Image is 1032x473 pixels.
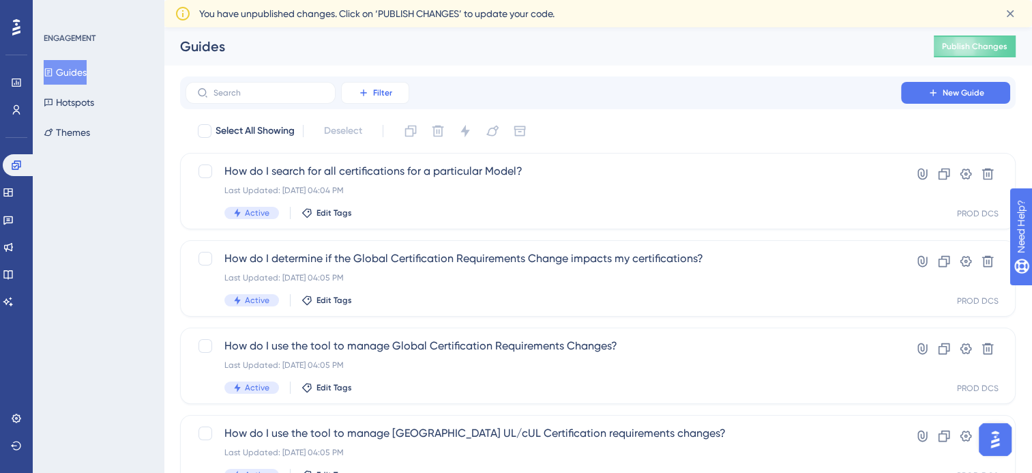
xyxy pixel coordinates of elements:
[957,383,999,394] div: PROD DCS
[224,163,862,180] span: How do I search for all certifications for a particular Model?
[341,82,409,104] button: Filter
[224,250,862,267] span: How do I determine if the Global Certification Requirements Change impacts my certifications?
[245,382,269,393] span: Active
[44,90,94,115] button: Hotspots
[316,382,352,393] span: Edit Tags
[942,41,1007,52] span: Publish Changes
[224,185,862,196] div: Last Updated: [DATE] 04:04 PM
[301,207,352,218] button: Edit Tags
[199,5,555,22] span: You have unpublished changes. Click on ‘PUBLISH CHANGES’ to update your code.
[245,207,269,218] span: Active
[957,296,999,306] div: PROD DCS
[44,120,90,145] button: Themes
[324,123,362,139] span: Deselect
[943,87,984,98] span: New Guide
[224,272,862,283] div: Last Updated: [DATE] 04:05 PM
[213,88,324,98] input: Search
[224,338,862,354] span: How do I use the tool to manage Global Certification Requirements Changes?
[245,295,269,306] span: Active
[957,208,999,219] div: PROD DCS
[373,87,392,98] span: Filter
[301,295,352,306] button: Edit Tags
[312,119,374,143] button: Deselect
[180,37,900,56] div: Guides
[44,33,95,44] div: ENGAGEMENT
[224,447,862,458] div: Last Updated: [DATE] 04:05 PM
[316,207,352,218] span: Edit Tags
[934,35,1016,57] button: Publish Changes
[216,123,295,139] span: Select All Showing
[224,360,862,371] div: Last Updated: [DATE] 04:05 PM
[224,425,862,442] span: How do I use the tool to manage [GEOGRAPHIC_DATA] UL/cUL Certification requirements changes?
[901,82,1010,104] button: New Guide
[44,60,87,85] button: Guides
[975,419,1016,460] iframe: UserGuiding AI Assistant Launcher
[301,382,352,393] button: Edit Tags
[316,295,352,306] span: Edit Tags
[32,3,85,20] span: Need Help?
